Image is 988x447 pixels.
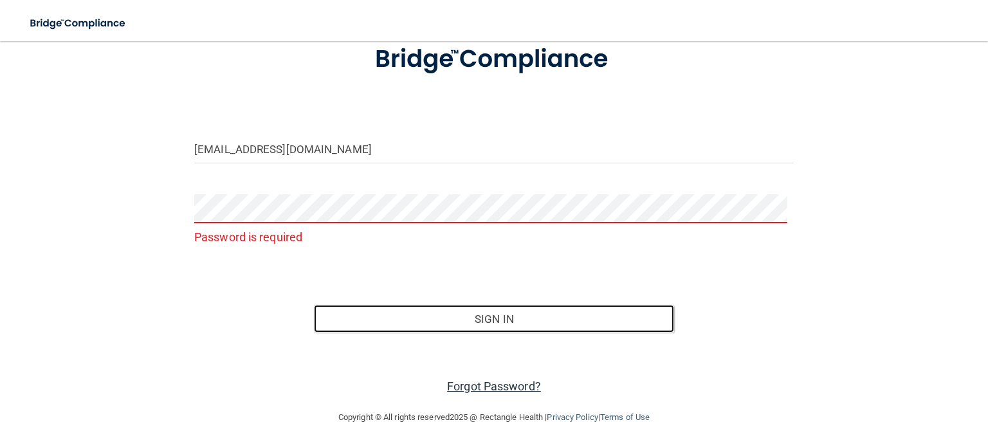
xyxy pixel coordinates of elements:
div: Copyright © All rights reserved 2025 @ Rectangle Health | | [259,397,729,438]
p: Password is required [194,226,794,248]
img: bridge_compliance_login_screen.278c3ca4.svg [349,27,639,92]
a: Terms of Use [600,412,650,422]
img: bridge_compliance_login_screen.278c3ca4.svg [19,10,138,37]
input: Email [194,134,794,163]
button: Sign In [314,305,673,333]
a: Privacy Policy [547,412,598,422]
a: Forgot Password? [447,379,541,393]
